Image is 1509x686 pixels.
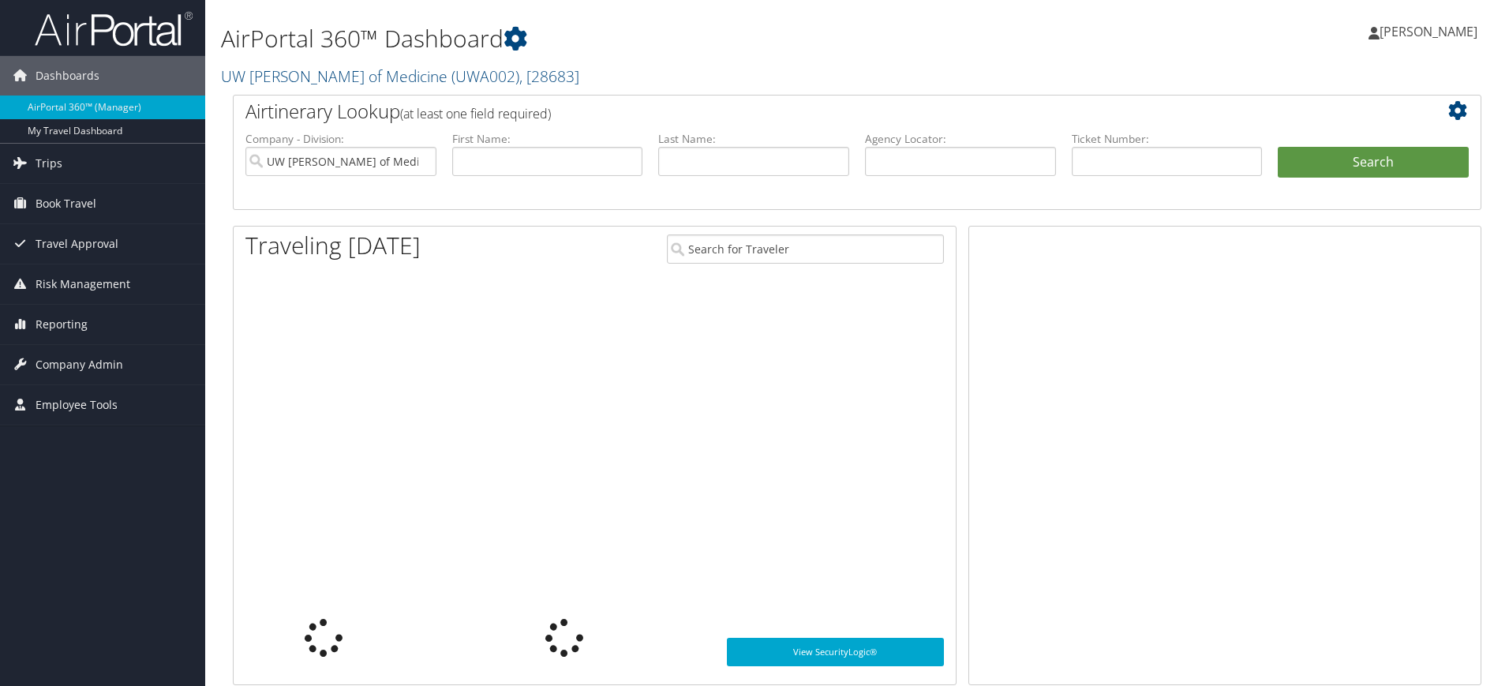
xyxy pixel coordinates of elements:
[452,131,643,147] label: First Name:
[221,22,1069,55] h1: AirPortal 360™ Dashboard
[36,184,96,223] span: Book Travel
[36,345,123,384] span: Company Admin
[36,144,62,183] span: Trips
[245,131,436,147] label: Company - Division:
[1380,23,1477,40] span: [PERSON_NAME]
[245,229,421,262] h1: Traveling [DATE]
[1072,131,1263,147] label: Ticket Number:
[865,131,1056,147] label: Agency Locator:
[451,66,519,87] span: ( UWA002 )
[36,224,118,264] span: Travel Approval
[36,305,88,344] span: Reporting
[221,66,579,87] a: UW [PERSON_NAME] of Medicine
[36,385,118,425] span: Employee Tools
[36,56,99,96] span: Dashboards
[727,638,944,666] a: View SecurityLogic®
[35,10,193,47] img: airportal-logo.png
[1369,8,1493,55] a: [PERSON_NAME]
[658,131,849,147] label: Last Name:
[667,234,944,264] input: Search for Traveler
[36,264,130,304] span: Risk Management
[1278,147,1469,178] button: Search
[245,98,1365,125] h2: Airtinerary Lookup
[400,105,551,122] span: (at least one field required)
[519,66,579,87] span: , [ 28683 ]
